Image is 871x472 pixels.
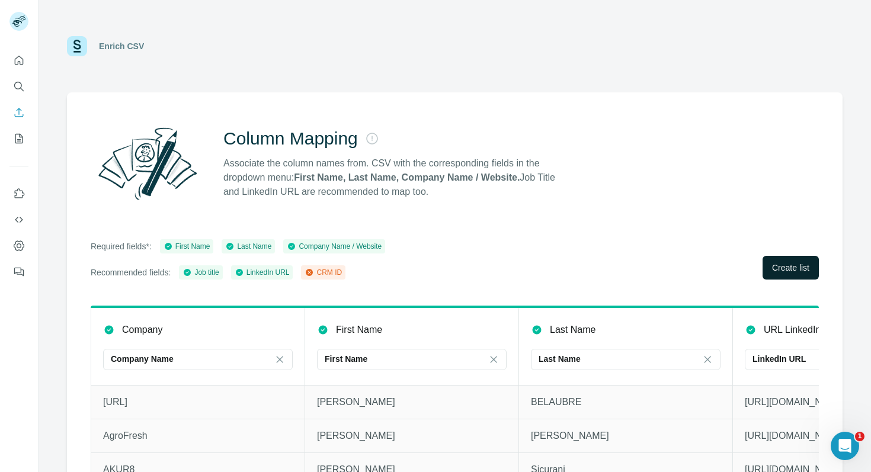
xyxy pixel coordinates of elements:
img: Surfe Illustration - Column Mapping [91,121,204,206]
button: Search [9,76,28,97]
iframe: Intercom live chat [831,432,859,460]
button: Use Surfe on LinkedIn [9,183,28,204]
p: [PERSON_NAME] [317,429,507,443]
div: Job title [182,267,219,278]
span: 1 [855,432,864,441]
p: AgroFresh [103,429,293,443]
button: Dashboard [9,235,28,256]
p: LinkedIn URL [752,353,806,365]
div: Company Name / Website [287,241,382,252]
p: Recommended fields: [91,266,171,278]
button: Feedback [9,261,28,282]
p: Company [122,323,162,337]
p: Associate the column names from. CSV with the corresponding fields in the dropdown menu: Job Titl... [223,156,566,199]
button: Quick start [9,50,28,71]
p: [PERSON_NAME] [531,429,721,443]
p: [URL] [103,395,293,409]
button: Create list [763,256,819,280]
p: [PERSON_NAME] [317,395,507,409]
div: Last Name [225,241,271,252]
img: Surfe Logo [67,36,87,56]
button: My lists [9,128,28,149]
p: Last Name [550,323,595,337]
p: Company Name [111,353,174,365]
button: Enrich CSV [9,102,28,123]
p: Required fields*: [91,240,152,252]
h2: Column Mapping [223,128,358,149]
strong: First Name, Last Name, Company Name / Website. [294,172,520,182]
p: First Name [325,353,367,365]
p: First Name [336,323,382,337]
div: First Name [164,241,210,252]
button: Use Surfe API [9,209,28,230]
div: CRM ID [305,267,342,278]
p: BELAUBRE [531,395,721,409]
div: LinkedIn URL [235,267,290,278]
p: URL LinkedIn [764,323,821,337]
span: Create list [772,262,809,274]
div: Enrich CSV [99,40,144,52]
p: Last Name [539,353,581,365]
